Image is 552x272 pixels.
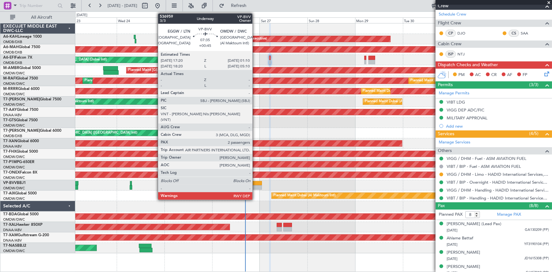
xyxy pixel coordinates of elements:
[226,3,252,8] span: Refresh
[439,139,470,146] a: Manage Services
[3,144,22,149] a: DNAA/ABV
[524,256,549,261] span: JD1615308 (PP)
[3,249,25,253] a: OMDW/DWC
[260,17,307,23] div: Sat 27
[509,30,519,37] div: CS
[410,76,473,85] div: Planned Maint Dubai (Al Maktoum Intl)
[438,41,462,48] span: Cabin Crew
[3,77,16,80] span: M-RAFI
[447,187,549,193] a: VIGG / DHM - Handling - HADID International Services, FZE
[3,40,22,44] a: OMDB/DXB
[307,17,355,23] div: Sun 28
[447,250,480,256] div: [PERSON_NAME]
[439,90,469,97] a: Manage Permits
[7,12,69,22] button: All Aircraft
[3,192,37,195] a: T7-AIXGlobal 5000
[3,50,22,55] a: OMDB/DXB
[3,150,16,154] span: T7-FHX
[84,76,147,85] div: Planned Maint Dubai (Al Maktoum Intl)
[32,128,137,138] div: Planned Maint [GEOGRAPHIC_DATA] ([GEOGRAPHIC_DATA] Intl)
[3,212,17,216] span: T7-BDA
[439,212,462,218] label: Planned PAX
[3,134,22,138] a: OMDB/DXB
[439,11,466,18] a: Schedule Crew
[3,118,16,122] span: T7-GTS
[3,192,15,195] span: T7-AIX
[447,264,480,270] div: [PERSON_NAME]
[3,123,25,128] a: OMDW/DWC
[458,72,465,78] span: PM
[3,98,40,101] span: T7-[PERSON_NAME]
[164,17,212,23] div: Thu 25
[3,155,25,159] a: OMDW/DWC
[447,107,484,113] div: VIGG DEP ADC/FIC
[447,180,549,185] a: VIBT / BIP - Overnight - HADID International Services, FZE
[3,244,17,248] span: T7-NAS
[3,129,40,133] span: T7-[PERSON_NAME]
[445,30,456,37] div: CP
[438,147,452,155] span: Others
[475,72,481,78] span: AC
[3,35,42,39] a: A6-KAHLineage 1000
[172,34,267,44] div: Planned Maint [GEOGRAPHIC_DATA] (Al Bateen Executive)
[3,108,38,112] a: T7-AAYGlobal 7500
[3,165,25,170] a: OMDW/DWC
[69,17,117,23] div: Tue 23
[365,97,427,106] div: Planned Maint Dubai (Al Maktoum Intl)
[3,45,40,49] a: A6-MAHGlobal 7500
[447,235,473,242] div: Ahlame Battaf
[3,160,19,164] span: T7-P1MP
[3,98,61,101] a: T7-[PERSON_NAME]Global 7500
[108,3,137,9] span: [DATE] - [DATE]
[3,118,38,122] a: T7-GTSGlobal 7500
[529,130,538,137] span: (4/5)
[523,72,527,78] span: FP
[457,51,472,57] a: NTJ
[3,223,16,227] span: T7-XAL
[491,72,497,78] span: CR
[3,81,25,86] a: OMDW/DWC
[447,164,521,169] a: VIBT / BIP - Fuel - ASM AVIATION FUEL
[3,238,22,243] a: DNAA/ABV
[16,15,67,20] span: All Aircraft
[3,139,39,143] a: T7-XANGlobal 6000
[403,17,451,23] div: Tue 30
[438,81,453,89] span: Permits
[3,102,25,107] a: OMDW/DWC
[77,13,87,18] div: [DATE]
[3,56,32,60] a: A6-EFIFalcon 7X
[128,66,202,75] div: Planned Maint [GEOGRAPHIC_DATA] (Seletar)
[3,171,37,174] a: T7-ONEXFalcon 8X
[447,156,526,161] a: VIGG / DHM - Fuel - ASM AVIATION FUEL
[363,86,425,96] div: Planned Maint Dubai (Al Maktoum Intl)
[3,212,39,216] a: T7-BDAGlobal 5000
[521,30,535,36] a: SAA
[445,51,456,58] div: ISP
[529,81,538,88] span: (3/3)
[3,233,18,237] span: T7-XAM
[3,217,25,222] a: OMDW/DWC
[446,123,549,129] div: Add new
[3,181,17,185] span: VP-BVV
[447,195,549,201] a: VIBT / BIP - Handling - HADID International Services, FZE
[447,172,549,177] a: VIGG / DHM - Limo - HADID International Services, FZE
[438,202,445,210] span: Pax
[3,45,19,49] span: A6-MAH
[3,196,25,201] a: OMDW/DWC
[3,71,25,76] a: OMDW/DWC
[3,92,25,97] a: OMDW/DWC
[3,87,40,91] a: M-RRRRGlobal 6000
[438,3,449,10] span: Crew
[3,113,22,117] a: DNAA/ABV
[3,66,41,70] a: M-AMBRGlobal 5000
[3,150,38,154] a: T7-FHXGlobal 5000
[273,191,336,200] div: Planned Maint Dubai (Al Maktoum Intl)
[447,99,465,105] div: VIBT LDG
[447,242,457,247] span: [DATE]
[3,160,34,164] a: T7-P1MPG-650ER
[524,242,549,247] span: YF3190104 (PP)
[3,129,61,133] a: T7-[PERSON_NAME]Global 6000
[3,223,42,227] a: T7-XALHawker 850XP
[212,17,260,23] div: Fri 26
[3,233,49,237] a: T7-XAMGulfstream G-200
